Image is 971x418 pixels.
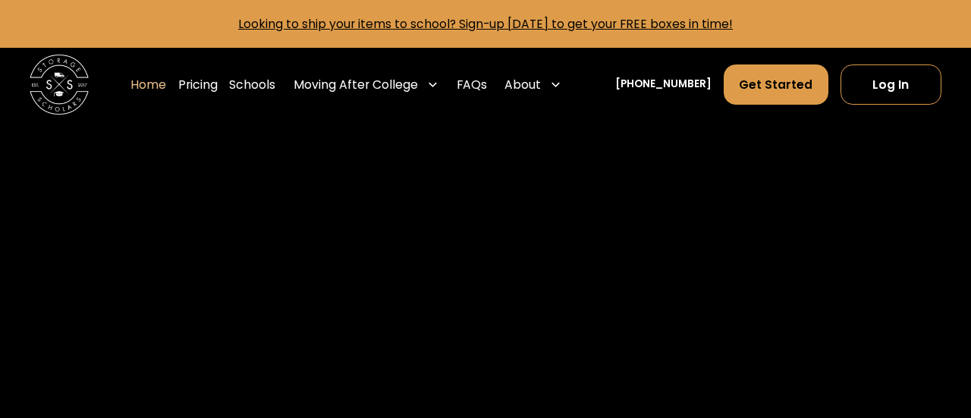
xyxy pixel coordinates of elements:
a: Looking to ship your items to school? Sign-up [DATE] to get your FREE boxes in time! [238,16,733,32]
a: Get Started [724,64,828,105]
a: Log In [841,64,941,105]
div: About [504,76,541,94]
div: Moving After College [294,76,418,94]
a: Pricing [178,64,218,105]
a: Schools [229,64,275,105]
a: Home [130,64,166,105]
img: Storage Scholars main logo [30,55,89,114]
a: [PHONE_NUMBER] [615,77,712,93]
a: FAQs [457,64,487,105]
